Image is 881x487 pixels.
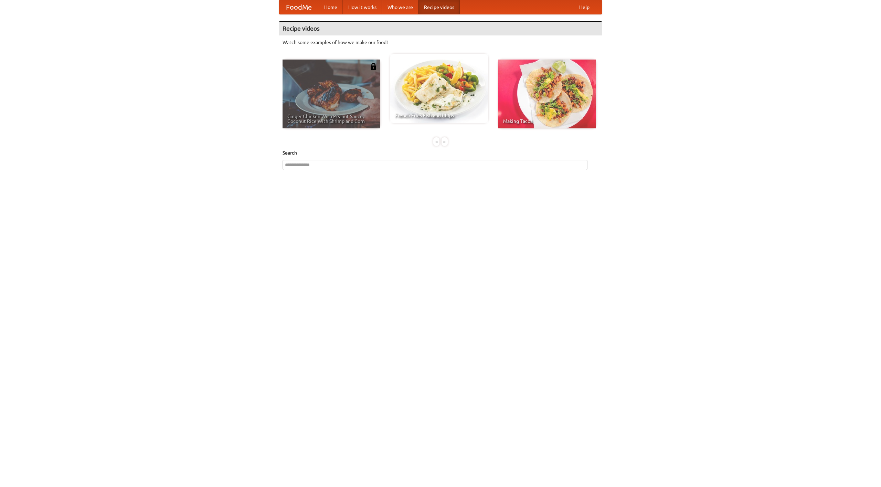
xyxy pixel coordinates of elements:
p: Watch some examples of how we make our food! [283,39,598,46]
a: How it works [343,0,382,14]
a: Help [574,0,595,14]
h4: Recipe videos [279,22,602,35]
span: French Fries Fish and Chips [395,113,483,118]
a: Home [319,0,343,14]
a: Making Tacos [498,60,596,128]
span: Making Tacos [503,119,591,124]
a: French Fries Fish and Chips [390,54,488,123]
div: » [442,137,448,146]
img: 483408.png [370,63,377,70]
h5: Search [283,149,598,156]
a: Who we are [382,0,418,14]
a: Recipe videos [418,0,460,14]
a: FoodMe [279,0,319,14]
div: « [433,137,439,146]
